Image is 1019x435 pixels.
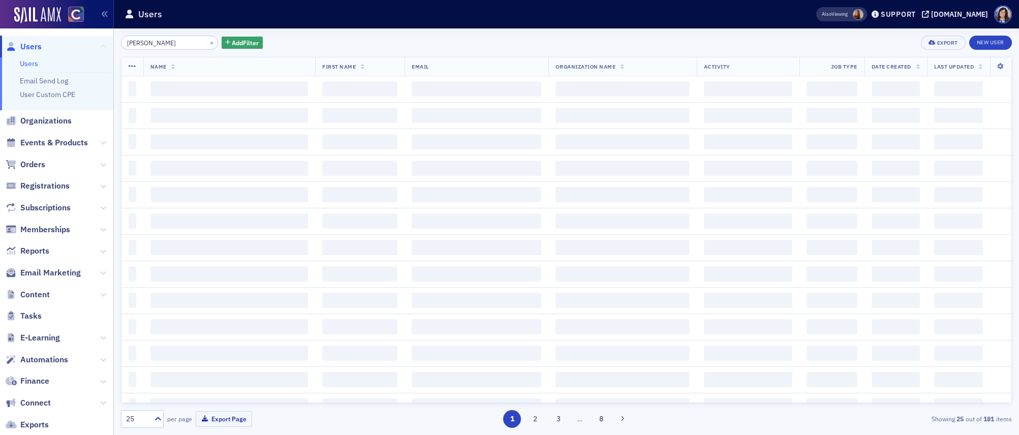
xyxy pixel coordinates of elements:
[934,293,983,308] span: ‌
[129,240,136,255] span: ‌
[412,161,541,176] span: ‌
[934,187,983,202] span: ‌
[807,240,857,255] span: ‌
[167,414,192,423] label: per page
[807,346,857,361] span: ‌
[20,376,49,387] span: Finance
[150,293,308,308] span: ‌
[934,346,983,361] span: ‌
[20,76,68,85] a: Email Send Log
[412,108,541,123] span: ‌
[704,266,792,282] span: ‌
[555,213,689,229] span: ‌
[126,414,148,424] div: 25
[68,7,84,22] img: SailAMX
[322,293,397,308] span: ‌
[704,346,792,361] span: ‌
[822,11,831,17] div: Also
[934,213,983,229] span: ‌
[555,266,689,282] span: ‌
[872,372,920,387] span: ‌
[807,187,857,202] span: ‌
[196,411,252,427] button: Export Page
[704,372,792,387] span: ‌
[555,81,689,97] span: ‌
[872,293,920,308] span: ‌
[881,10,916,19] div: Support
[6,115,72,127] a: Organizations
[931,10,988,19] div: [DOMAIN_NAME]
[934,161,983,176] span: ‌
[872,81,920,97] span: ‌
[322,108,397,123] span: ‌
[322,63,356,70] span: First Name
[555,161,689,176] span: ‌
[61,7,84,24] a: View Homepage
[20,159,45,170] span: Orders
[555,319,689,334] span: ‌
[150,213,308,229] span: ‌
[150,81,308,97] span: ‌
[412,240,541,255] span: ‌
[138,8,162,20] h1: Users
[412,398,541,414] span: ‌
[555,293,689,308] span: ‌
[922,11,992,18] button: [DOMAIN_NAME]
[555,63,615,70] span: Organization Name
[6,376,49,387] a: Finance
[20,332,60,344] span: E-Learning
[955,414,966,423] strong: 25
[982,414,996,423] strong: 181
[20,419,49,430] span: Exports
[129,187,136,202] span: ‌
[807,161,857,176] span: ‌
[6,180,70,192] a: Registrations
[555,134,689,149] span: ‌
[222,37,263,49] button: AddFilter
[921,36,965,50] button: Export
[872,346,920,361] span: ‌
[969,36,1012,50] a: New User
[129,319,136,334] span: ‌
[322,81,397,97] span: ‌
[934,108,983,123] span: ‌
[20,289,50,300] span: Content
[807,398,857,414] span: ‌
[934,266,983,282] span: ‌
[412,372,541,387] span: ‌
[807,319,857,334] span: ‌
[555,398,689,414] span: ‌
[872,319,920,334] span: ‌
[822,11,848,18] span: Viewing
[20,59,38,68] a: Users
[322,319,397,334] span: ‌
[150,372,308,387] span: ‌
[573,414,587,423] span: …
[704,187,792,202] span: ‌
[20,115,72,127] span: Organizations
[6,267,81,278] a: Email Marketing
[853,9,863,20] span: Sheila Duggan
[121,36,218,50] input: Search…
[6,310,42,322] a: Tasks
[150,398,308,414] span: ‌
[872,187,920,202] span: ‌
[934,63,974,70] span: Last Updated
[872,161,920,176] span: ‌
[150,63,167,70] span: Name
[6,137,88,148] a: Events & Products
[20,310,42,322] span: Tasks
[6,41,42,52] a: Users
[412,187,541,202] span: ‌
[129,398,136,414] span: ‌
[6,245,49,257] a: Reports
[807,213,857,229] span: ‌
[872,108,920,123] span: ‌
[872,266,920,282] span: ‌
[6,419,49,430] a: Exports
[807,293,857,308] span: ‌
[555,372,689,387] span: ‌
[934,134,983,149] span: ‌
[807,266,857,282] span: ‌
[807,108,857,123] span: ‌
